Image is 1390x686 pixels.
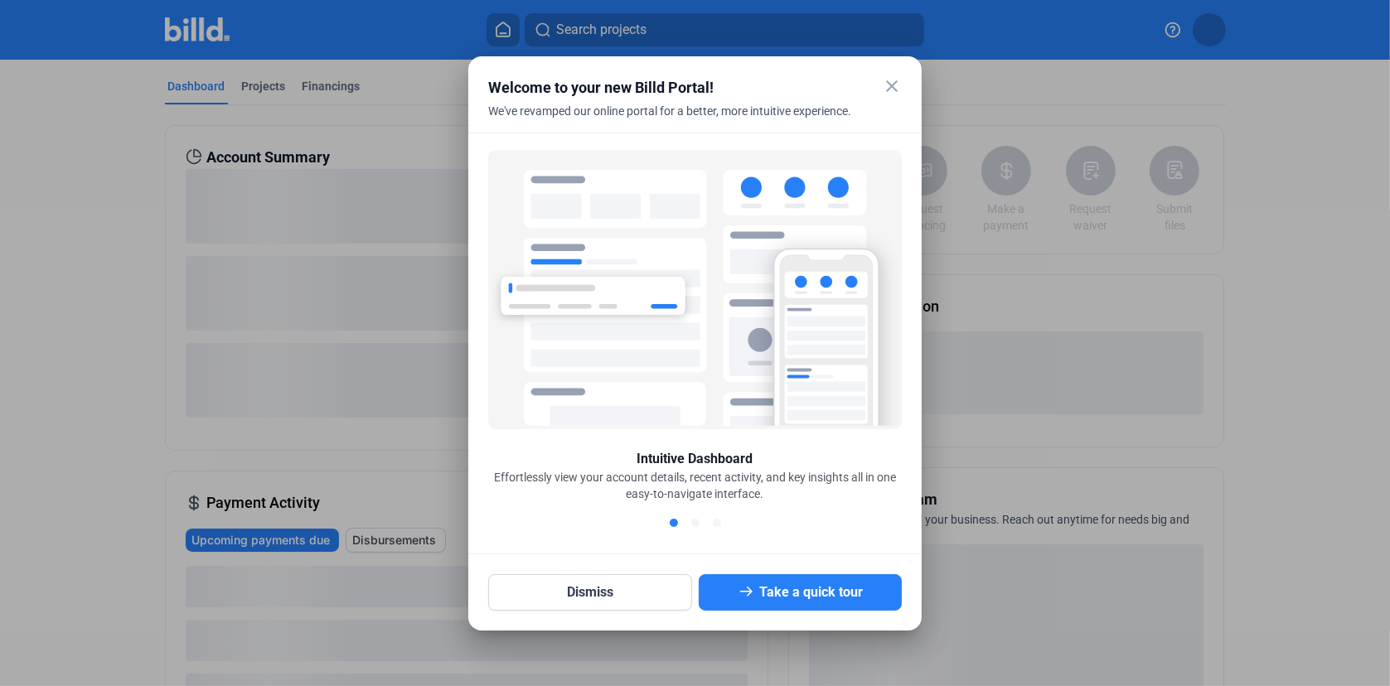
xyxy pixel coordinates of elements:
div: Effortlessly view your account details, recent activity, and key insights all in one easy-to-navi... [488,469,902,502]
div: Welcome to your new Billd Portal! [488,76,860,99]
div: We've revamped our online portal for a better, more intuitive experience. [488,103,860,139]
mat-icon: close [882,76,902,96]
button: Take a quick tour [699,574,903,611]
div: Intuitive Dashboard [637,449,753,469]
button: Dismiss [488,574,692,611]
